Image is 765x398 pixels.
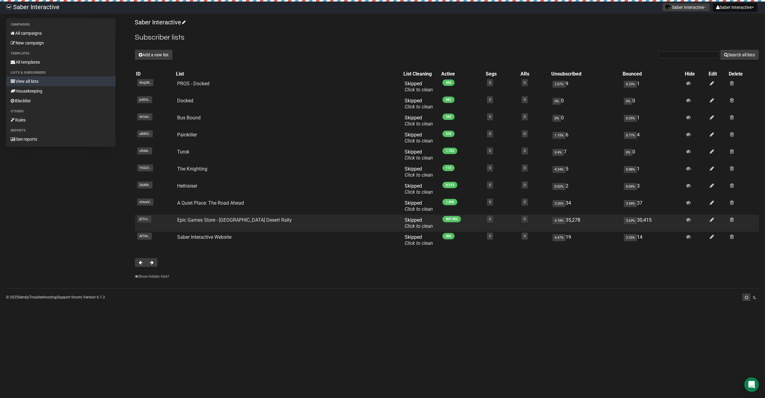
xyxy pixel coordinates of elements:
span: 1,752 [442,148,457,154]
div: Delete [729,71,758,77]
th: Delete: No sort applied, sorting is disabled [727,70,759,78]
a: 0 [524,217,526,221]
span: 3.63% [624,217,637,224]
span: 3.26% [552,200,566,207]
span: AFfvh.. [137,233,152,240]
span: 0% [624,98,632,105]
a: 0 [524,115,526,119]
th: Segs: No sort applied, activate to apply an ascending sort [484,70,519,78]
a: Click to clean [405,206,433,212]
td: 9 [550,78,621,95]
span: YSDZt.. [137,164,153,171]
span: 0.77% [624,132,637,139]
a: The Knighting [177,166,207,172]
span: 6tCaU.. [137,113,152,120]
th: Bounced: No sort applied, activate to apply an ascending sort [621,70,684,78]
a: 0 [524,149,526,153]
a: 0 [489,217,491,221]
a: Click to clean [405,172,433,178]
th: Hide: No sort applied, sorting is disabled [684,70,707,78]
span: Skipped [405,166,433,178]
a: Sendy [18,295,28,299]
span: 0% [552,98,561,105]
span: SbXBr.. [137,181,152,188]
a: 0 [524,98,526,102]
a: 0 [489,81,491,85]
li: Campaigns [6,21,116,28]
span: jD7ro.. [137,216,151,223]
span: 343 [442,114,455,120]
div: Hide [685,71,706,77]
td: 0 [550,95,621,112]
span: Skipped [405,132,433,144]
a: 0 [524,200,526,204]
td: 7 [550,146,621,164]
td: 14 [621,232,684,249]
a: 0 [489,149,491,153]
span: Xhq2N.. [137,79,153,86]
a: Troubleshooting [29,295,56,299]
a: Click to clean [405,87,433,93]
span: 426 [442,79,455,86]
div: List Cleaning [403,71,434,77]
a: 0 [489,166,491,170]
span: 0.29% [624,115,637,122]
td: 1 [621,164,684,181]
span: 681 [442,97,455,103]
span: Skipped [405,98,433,110]
span: 1,008 [442,199,457,205]
div: Segs [486,71,513,77]
a: A Quiet Place: The Road Ahead [177,200,244,206]
td: 35,278 [550,215,621,232]
div: Bounced [623,71,677,77]
span: 0% [552,115,561,122]
th: ARs: No sort applied, activate to apply an ascending sort [519,70,550,78]
a: 0 [524,132,526,136]
span: 1.15% [552,132,566,139]
a: 0 [489,115,491,119]
a: PROS - Docked [177,81,209,86]
a: Click to clean [405,189,433,195]
img: ec1bccd4d48495f5e7d53d9a520ba7e5 [6,4,12,10]
a: Click to clean [405,240,433,246]
a: 0 [489,98,491,102]
div: ARs [520,71,544,77]
span: 0% [624,149,632,156]
button: Saber Interactive [713,3,757,12]
td: 4 [621,129,684,146]
td: 37 [621,198,684,215]
span: 807,902 [442,216,461,222]
h2: Subscriber lists [135,32,759,43]
span: 4.18% [552,217,566,224]
td: 6 [550,129,621,146]
th: Active: No sort applied, activate to apply an ascending sort [440,70,484,78]
td: 19 [550,232,621,249]
td: 2 [550,181,621,198]
span: uB892.. [137,130,153,137]
button: Search all lists [720,50,759,60]
li: Lists & subscribers [6,69,116,76]
span: Skipped [405,183,433,195]
a: Saber Interactive Website [177,234,231,240]
th: ID: No sort applied, sorting is disabled [135,70,175,78]
span: Skipped [405,81,433,93]
span: Skipped [405,115,433,127]
td: 34 [550,198,621,215]
span: 4.24% [552,166,566,173]
span: 8,513 [442,182,457,188]
img: 1.png [666,5,670,9]
td: 0 [550,112,621,129]
td: 1 [621,112,684,129]
div: List [176,71,396,77]
a: Show hidden lists? [135,274,169,279]
td: 0 [621,146,684,164]
span: jn0O6.. [137,96,152,103]
span: 0.04% [624,183,637,190]
span: Skipped [405,149,433,161]
li: Others [6,108,116,115]
div: Open Intercom Messenger [744,377,759,392]
td: 5 [550,164,621,181]
a: Click to clean [405,155,433,161]
a: Blacklist [6,96,116,106]
td: 3 [621,181,684,198]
